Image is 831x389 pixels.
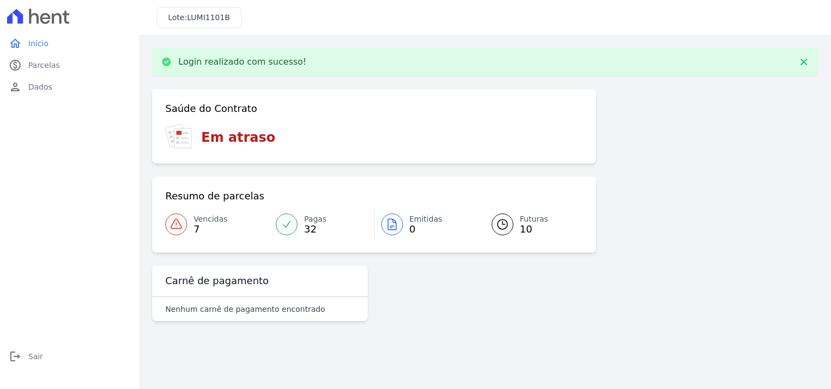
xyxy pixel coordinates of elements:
i: person [9,80,22,93]
i: paid [9,59,22,72]
span: Dados [28,81,52,92]
span: 32 [304,225,326,234]
a: logoutSair [4,346,135,367]
span: Início [28,38,48,49]
h3: Resumo de parcelas [165,190,264,203]
h3: Carnê de pagamento [165,274,269,287]
span: Sair [28,351,43,362]
span: 10 [520,225,548,234]
p: Nenhum carnê de pagamento encontrado [165,304,325,315]
span: Parcelas [28,60,60,71]
span: Emitidas [410,214,443,225]
span: Vencidas [194,214,227,225]
h3: Saúde do Contrato [165,102,257,115]
a: homeInício [4,33,135,54]
h3: Lote: [168,12,230,23]
span: LUMI1101B [187,13,230,22]
i: home [9,37,22,50]
a: paidParcelas [4,54,135,76]
span: Pagas [304,214,326,225]
span: 0 [410,225,443,234]
i: logout [9,350,22,363]
a: Emitidas 0 [375,209,479,240]
a: personDados [4,76,135,98]
h3: Em atraso [201,128,275,147]
a: Pagas 32 [269,209,374,240]
p: Login realizado com sucesso! [178,57,307,67]
span: 7 [194,225,227,234]
span: Futuras [520,214,548,225]
a: Vencidas 7 [165,209,269,240]
a: Futuras 10 [479,209,583,240]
